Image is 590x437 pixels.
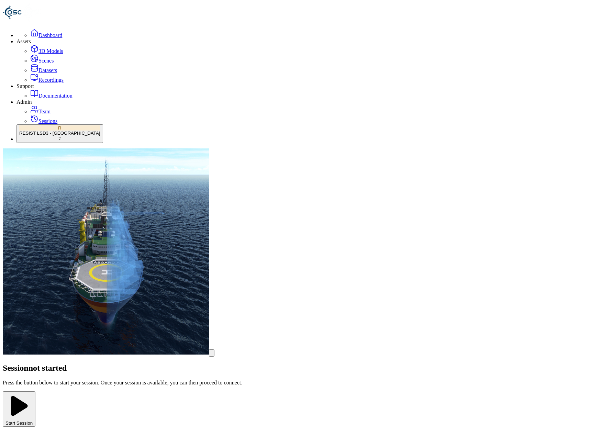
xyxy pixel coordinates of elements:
a: Scenes [30,58,54,64]
button: Start Session [3,391,35,427]
button: Select a workspace [16,124,103,143]
h2: Session [3,363,587,373]
span: not started [29,363,67,372]
p: Press the button below to start your session. Once your session is available, you can then procee... [3,380,587,386]
div: Support [16,83,587,89]
div: R [19,125,100,131]
img: Logo [3,3,22,22]
img: osc-screenshot-CYNwIf09.jpg [3,148,209,355]
a: Datasets [30,67,57,73]
div: Assets [16,38,587,45]
a: Dashboard [30,32,62,38]
a: Recordings [30,77,64,83]
a: Documentation [30,93,73,99]
a: Team [30,109,51,114]
img: Logo [22,3,41,22]
a: 3D Models [30,48,63,54]
div: RESIST LSD3 - [GEOGRAPHIC_DATA] [19,131,100,136]
a: Sessions [30,118,57,124]
div: Admin [16,99,587,105]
